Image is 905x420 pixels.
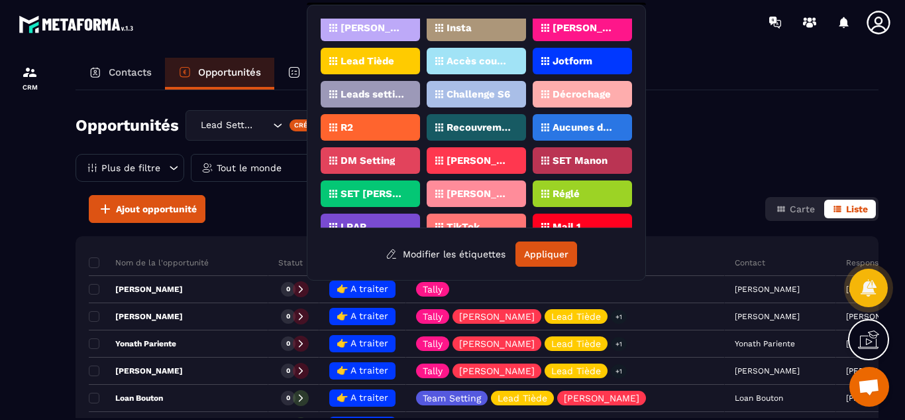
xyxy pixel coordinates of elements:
p: Mail 1 [553,222,580,232]
p: SET [PERSON_NAME] [341,189,405,198]
p: Insta [447,23,472,33]
p: [PERSON_NAME] [564,393,639,403]
p: Tally [423,312,443,321]
a: formationformationCRM [3,54,56,101]
p: Recouvrement [447,123,511,132]
p: Tally [423,366,443,376]
p: [PERSON_NAME]. 1:1 6m 3app. [553,23,617,33]
p: Statut [278,257,303,268]
span: 👉 A traiter [337,338,388,348]
p: Lead Tiède [551,339,601,348]
p: Contact [735,257,765,268]
p: [PERSON_NAME] [89,311,183,322]
h2: Opportunités [76,112,179,139]
span: 👉 A traiter [337,311,388,321]
p: R2 [341,123,353,132]
p: Tally [423,285,443,294]
button: Modifier les étiquettes [376,242,515,266]
p: Responsable [846,257,896,268]
p: Leads setting [341,90,405,99]
span: 👉 A traiter [337,365,388,376]
span: Liste [846,204,868,214]
p: Décrochage [553,90,611,99]
p: +1 [611,337,627,351]
span: Lead Setting [197,118,256,133]
p: Nom de la l'opportunité [89,257,209,268]
p: [PERSON_NAME]. 1:1 6m 3 app [341,23,405,33]
p: Contacts [109,66,152,78]
p: 0 [286,339,290,348]
p: Team Setting [423,393,481,403]
p: [PERSON_NAME] [447,156,511,165]
p: Lead Tiède [551,366,601,376]
p: Plus de filtre [101,163,160,173]
a: Tâches [274,58,354,90]
p: Lead Tiède [341,56,394,66]
p: Accès coupés ✖️ [447,56,511,66]
a: Contacts [76,58,165,90]
span: Carte [790,204,815,214]
p: 0 [286,366,290,376]
input: Search for option [256,118,270,133]
p: Aucunes données [553,123,617,132]
p: 0 [286,393,290,403]
img: formation [22,64,38,80]
div: Search for option [186,110,325,141]
div: Créer [290,119,322,131]
p: [PERSON_NAME] [89,366,183,376]
p: Lead Tiède [498,393,547,403]
p: +1 [611,310,627,324]
button: Ajout opportunité [89,195,205,223]
p: CRM [3,84,56,91]
p: [PERSON_NAME] [459,312,535,321]
a: Opportunités [165,58,274,90]
p: Challenge S6 [447,90,510,99]
p: [PERSON_NAME] [459,339,535,348]
p: [PERSON_NAME] [459,366,535,376]
p: Tout le monde [217,163,282,173]
p: Réglé [553,189,580,198]
button: Carte [768,200,823,218]
p: SET Manon [553,156,608,165]
p: Opportunités [198,66,261,78]
span: 👉 A traiter [337,283,388,294]
p: Loan Bouton [89,393,163,403]
p: Lead Tiède [551,312,601,321]
p: Tally [423,339,443,348]
button: Liste [824,200,876,218]
p: LRAR [341,222,366,232]
div: Ouvrir le chat [849,367,889,407]
p: [PERSON_NAME] [89,284,183,295]
p: DM Setting [341,156,395,165]
p: Jotform [553,56,592,66]
span: Ajout opportunité [116,202,197,216]
span: 👉 A traiter [337,392,388,403]
p: +1 [611,364,627,378]
p: Yonath Pariente [89,338,176,349]
p: [PERSON_NAME] [447,189,511,198]
p: 0 [286,312,290,321]
p: TikTok [447,222,480,232]
button: Appliquer [515,242,577,267]
img: logo [19,12,138,36]
p: 0 [286,285,290,294]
